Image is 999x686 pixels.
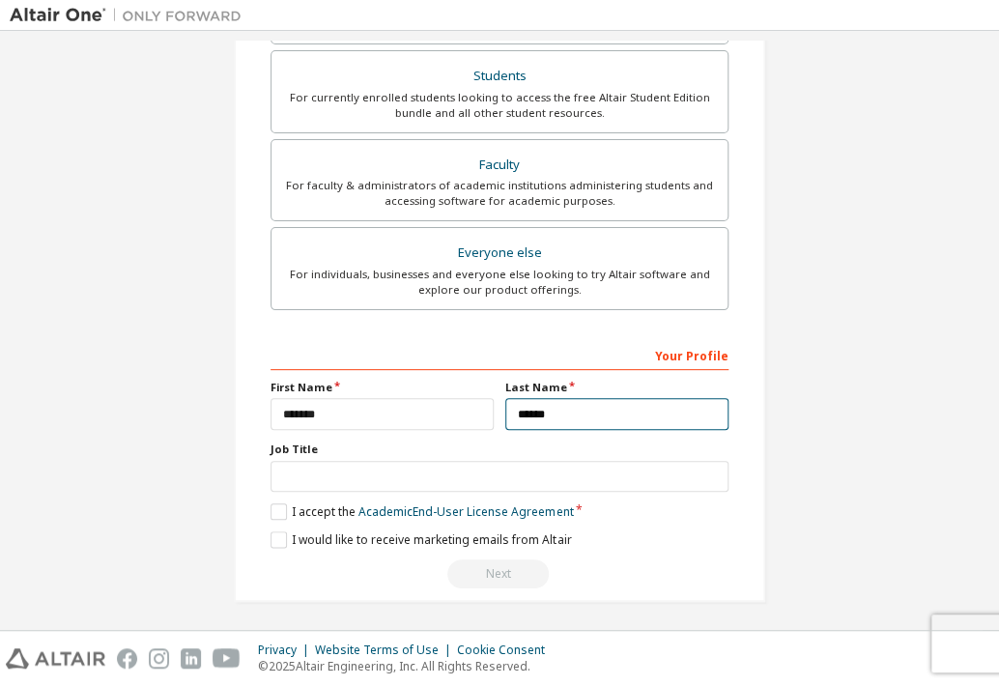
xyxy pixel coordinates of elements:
[258,658,557,674] p: © 2025 Altair Engineering, Inc. All Rights Reserved.
[213,648,241,669] img: youtube.svg
[283,152,716,179] div: Faculty
[271,503,573,520] label: I accept the
[271,339,728,370] div: Your Profile
[181,648,201,669] img: linkedin.svg
[358,503,573,520] a: Academic End-User License Agreement
[271,380,494,395] label: First Name
[283,90,716,121] div: For currently enrolled students looking to access the free Altair Student Edition bundle and all ...
[283,63,716,90] div: Students
[283,267,716,298] div: For individuals, businesses and everyone else looking to try Altair software and explore our prod...
[283,240,716,267] div: Everyone else
[271,531,571,548] label: I would like to receive marketing emails from Altair
[283,178,716,209] div: For faculty & administrators of academic institutions administering students and accessing softwa...
[258,643,315,658] div: Privacy
[457,643,557,658] div: Cookie Consent
[10,6,251,25] img: Altair One
[315,643,457,658] div: Website Terms of Use
[271,442,728,457] label: Job Title
[271,559,728,588] div: Read and acccept EULA to continue
[117,648,137,669] img: facebook.svg
[6,648,105,669] img: altair_logo.svg
[505,380,728,395] label: Last Name
[149,648,169,669] img: instagram.svg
